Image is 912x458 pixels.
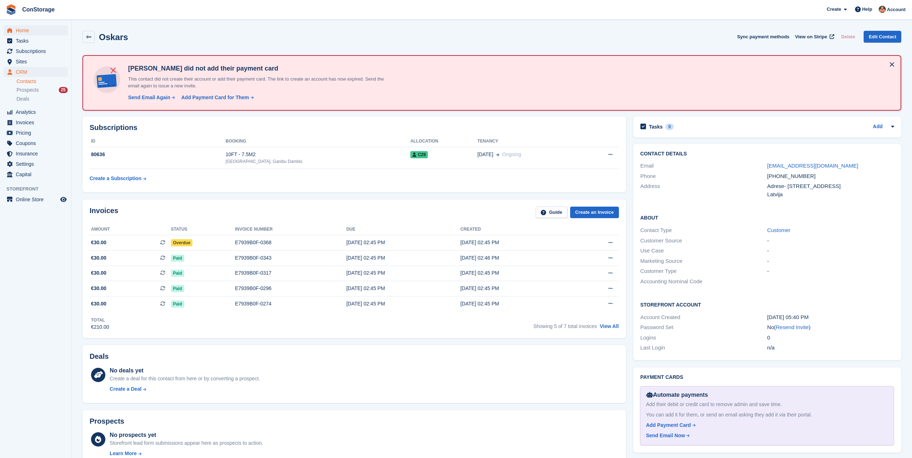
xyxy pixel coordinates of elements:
a: [EMAIL_ADDRESS][DOMAIN_NAME] [767,163,858,169]
span: [DATE] [477,151,493,158]
a: Create a Deal [110,385,260,393]
div: E7939B0F-0274 [235,300,347,308]
span: Create [827,6,841,13]
div: Use Case [640,247,767,255]
h2: Payment cards [640,375,894,380]
span: Analytics [16,107,59,117]
span: €30.00 [91,285,106,292]
div: Latvija [767,191,894,199]
h2: Deals [90,352,109,361]
span: Storefront [6,185,71,193]
span: Showing 5 of 7 total invoices [533,323,597,329]
div: Total [91,317,109,323]
a: menu [4,138,68,148]
a: menu [4,57,68,67]
div: - [767,247,894,255]
span: €30.00 [91,254,106,262]
h2: Prospects [90,417,124,425]
div: Automate payments [646,391,888,399]
span: Account [887,6,906,13]
span: Insurance [16,149,59,159]
div: [DATE] 02:45 PM [460,300,574,308]
div: Account Created [640,313,767,322]
a: Contacts [16,78,68,85]
th: Created [460,224,574,235]
div: Password Set [640,323,767,332]
span: Sites [16,57,59,67]
div: [DATE] 05:40 PM [767,313,894,322]
div: E7939B0F-0368 [235,239,347,246]
span: Invoices [16,117,59,127]
a: Deals [16,95,68,103]
div: [PHONE_NUMBER] [767,172,894,180]
th: Status [171,224,235,235]
div: Customer Source [640,237,767,245]
h2: Subscriptions [90,124,619,132]
div: 0 [665,124,674,130]
a: Edit Contact [864,31,901,43]
a: menu [4,117,68,127]
div: Contact Type [640,226,767,235]
a: Customer [767,227,791,233]
a: menu [4,67,68,77]
a: Resend Invite [776,324,809,330]
span: Tasks [16,36,59,46]
div: 80636 [90,151,225,158]
button: Delete [838,31,858,43]
a: menu [4,36,68,46]
span: ( ) [774,324,811,330]
div: Last Login [640,344,767,352]
a: Create an Invoice [570,207,619,218]
a: View All [600,323,619,329]
div: - [767,267,894,275]
div: No prospects yet [110,431,263,439]
a: menu [4,159,68,169]
div: You can add it for them, or send an email asking they add it via their portal. [646,411,888,419]
a: Add Payment Card [646,421,885,429]
div: Accounting Nominal Code [640,278,767,286]
th: Allocation [410,136,477,147]
span: €30.00 [91,239,106,246]
div: 10FT - 7.5M2 [225,151,410,158]
div: Logins [640,334,767,342]
div: [DATE] 02:45 PM [460,239,574,246]
div: Customer Type [640,267,767,275]
span: Subscriptions [16,46,59,56]
a: Create a Subscription [90,172,146,185]
a: Add Payment Card for Them [178,94,254,101]
a: menu [4,46,68,56]
a: menu [4,169,68,179]
a: Add [873,123,883,131]
span: Overdue [171,239,193,246]
div: 25 [59,87,68,93]
div: Create a Deal [110,385,142,393]
div: [DATE] 02:45 PM [346,254,460,262]
th: Invoice number [235,224,347,235]
div: Create a deal for this contact from here or by converting a prospect. [110,375,260,382]
div: [DATE] 02:45 PM [460,269,574,277]
span: Deals [16,96,29,102]
span: Paid [171,285,184,292]
button: Sync payment methods [737,31,789,43]
span: View on Stripe [795,33,827,40]
div: - [767,257,894,265]
th: Due [346,224,460,235]
div: E7939B0F-0317 [235,269,347,277]
th: Amount [90,224,171,235]
h2: Contact Details [640,151,894,157]
div: [DATE] 02:45 PM [346,239,460,246]
div: [DATE] 02:46 PM [460,254,574,262]
div: E7939B0F-0296 [235,285,347,292]
div: [DATE] 02:45 PM [346,300,460,308]
div: Add their debit or credit card to remove admin and save time. [646,401,888,408]
div: Learn More [110,450,137,457]
a: View on Stripe [792,31,836,43]
div: [GEOGRAPHIC_DATA], Ganibu Dambis [225,158,410,165]
span: Paid [171,300,184,308]
span: Paid [171,270,184,277]
span: CRM [16,67,59,77]
a: Guide [536,207,567,218]
a: Prospects 25 [16,86,68,94]
span: Capital [16,169,59,179]
div: No deals yet [110,366,260,375]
